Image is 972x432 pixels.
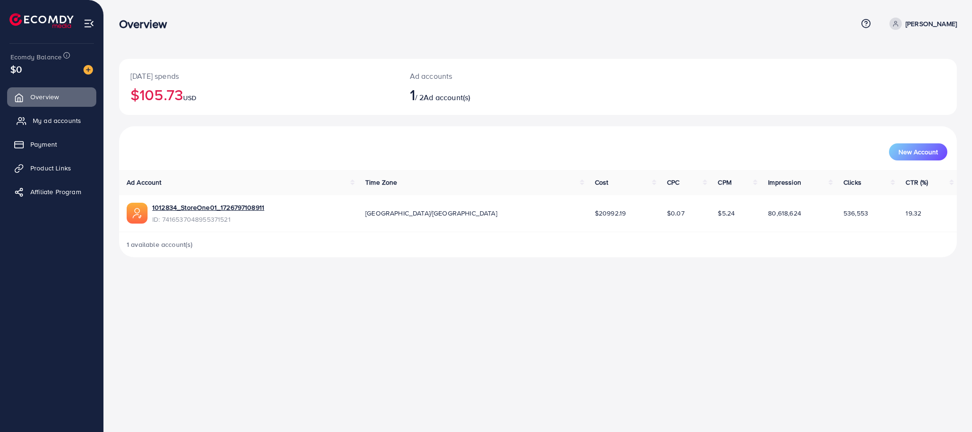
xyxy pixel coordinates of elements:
span: Overview [30,92,59,102]
span: $5.24 [718,208,735,218]
img: ic-ads-acc.e4c84228.svg [127,203,148,224]
span: CPM [718,178,731,187]
h3: Overview [119,17,175,31]
span: ID: 7416537048955371521 [152,215,264,224]
span: Impression [768,178,801,187]
span: New Account [898,149,938,155]
span: Ecomdy Balance [10,52,62,62]
p: Ad accounts [410,70,597,82]
span: Cost [595,178,609,187]
iframe: Chat [932,389,965,425]
span: 19.32 [906,208,921,218]
img: menu [83,18,94,29]
a: Overview [7,87,96,106]
p: [PERSON_NAME] [906,18,957,29]
span: [GEOGRAPHIC_DATA]/[GEOGRAPHIC_DATA] [365,208,497,218]
a: Payment [7,135,96,154]
h2: $105.73 [130,85,387,103]
span: 1 available account(s) [127,240,193,249]
a: Affiliate Program [7,182,96,201]
h2: / 2 [410,85,597,103]
img: image [83,65,93,75]
span: Affiliate Program [30,187,81,197]
img: logo [9,13,74,28]
span: My ad accounts [33,116,81,125]
span: 1 [410,84,415,105]
span: Product Links [30,163,71,173]
span: $0 [10,62,22,76]
span: Time Zone [365,178,397,187]
span: 80,618,624 [768,208,801,218]
span: Clicks [843,178,861,187]
p: [DATE] spends [130,70,387,82]
span: USD [183,93,196,103]
button: New Account [889,143,947,160]
span: $20992.19 [595,208,626,218]
span: Payment [30,140,57,149]
a: 1012834_StoreOne01_1726797108911 [152,203,264,212]
span: CTR (%) [906,178,928,187]
span: 536,553 [843,208,868,218]
span: Ad Account [127,178,162,187]
a: Product Links [7,159,96,178]
span: CPC [667,178,679,187]
span: Ad account(s) [424,92,470,103]
span: $0.07 [667,208,685,218]
a: My ad accounts [7,111,96,130]
a: [PERSON_NAME] [886,18,957,30]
